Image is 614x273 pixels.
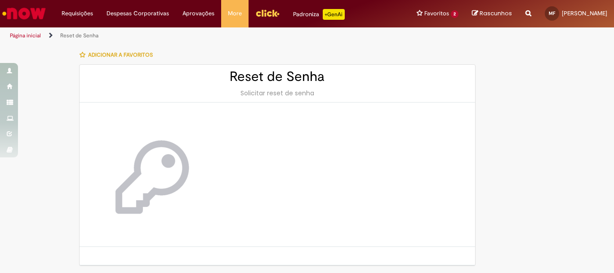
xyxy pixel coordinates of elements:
img: Reset de Senha [106,121,196,228]
img: ServiceNow [1,4,47,22]
ul: Trilhas de página [7,27,403,44]
span: MF [549,10,555,16]
span: Favoritos [424,9,449,18]
div: Solicitar reset de senha [89,89,466,98]
p: +GenAi [323,9,345,20]
span: Aprovações [182,9,214,18]
span: More [228,9,242,18]
span: 2 [451,10,458,18]
img: click_logo_yellow_360x200.png [255,6,280,20]
a: Página inicial [10,32,41,39]
a: Rascunhos [472,9,512,18]
span: Rascunhos [480,9,512,18]
span: Despesas Corporativas [107,9,169,18]
h2: Reset de Senha [89,69,466,84]
div: Padroniza [293,9,345,20]
span: [PERSON_NAME] [562,9,607,17]
button: Adicionar a Favoritos [79,45,158,64]
span: Adicionar a Favoritos [88,51,153,58]
span: Requisições [62,9,93,18]
a: Reset de Senha [60,32,98,39]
